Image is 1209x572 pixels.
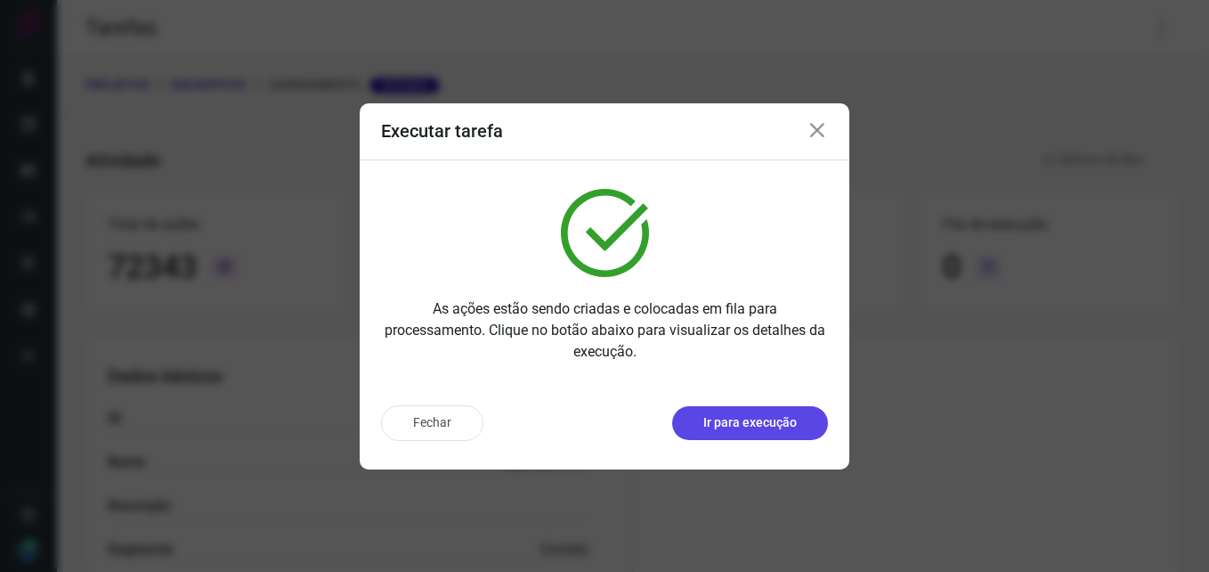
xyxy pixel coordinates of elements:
button: Ir para execução [672,406,828,440]
img: verified.svg [561,189,649,277]
p: Ir para execução [703,413,797,432]
button: Fechar [381,405,483,441]
h3: Executar tarefa [381,120,503,142]
p: As ações estão sendo criadas e colocadas em fila para processamento. Clique no botão abaixo para ... [381,298,828,363]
